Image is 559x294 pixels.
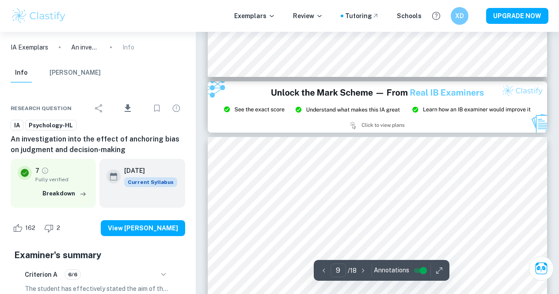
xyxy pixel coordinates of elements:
[451,7,468,25] button: XD
[11,134,185,155] h6: An investigation into the effect of anchoring bias on judgment and decision-making
[11,221,40,235] div: Like
[397,11,422,21] a: Schools
[348,266,357,275] p: / 18
[345,11,379,21] a: Tutoring
[486,8,548,24] button: UPGRADE NOW
[90,99,108,117] div: Share
[42,221,65,235] div: Dislike
[293,11,323,21] p: Review
[455,11,465,21] h6: XD
[65,271,80,279] span: 6/6
[429,8,444,23] button: Help and Feedback
[124,166,170,176] h6: [DATE]
[167,99,185,117] div: Report issue
[11,121,23,130] span: IA
[234,11,275,21] p: Exemplars
[25,284,171,294] p: The student has effectively stated the aim of the investigation, providing a clear and concise ex...
[124,177,177,187] span: Current Syllabus
[11,7,67,25] img: Clastify logo
[52,224,65,233] span: 2
[110,97,146,120] div: Download
[11,104,72,112] span: Research question
[529,256,554,281] button: Ask Clai
[14,248,182,262] h5: Examiner's summary
[25,120,76,131] a: Psychology-HL
[11,120,23,131] a: IA
[374,266,409,275] span: Annotations
[26,121,76,130] span: Psychology-HL
[40,187,89,200] button: Breakdown
[49,63,101,83] button: [PERSON_NAME]
[35,176,89,183] span: Fully verified
[25,270,57,279] h6: Criterion A
[11,42,48,52] a: IA Exemplars
[101,220,185,236] button: View [PERSON_NAME]
[11,63,32,83] button: Info
[71,42,99,52] p: An investigation into the effect of anchoring bias on judgment and decision-making
[35,166,39,176] p: 7
[41,167,49,175] a: Grade fully verified
[124,177,177,187] div: This exemplar is based on the current syllabus. Feel free to refer to it for inspiration/ideas wh...
[122,42,134,52] p: Info
[20,224,40,233] span: 162
[148,99,166,117] div: Bookmark
[208,81,547,132] img: Ad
